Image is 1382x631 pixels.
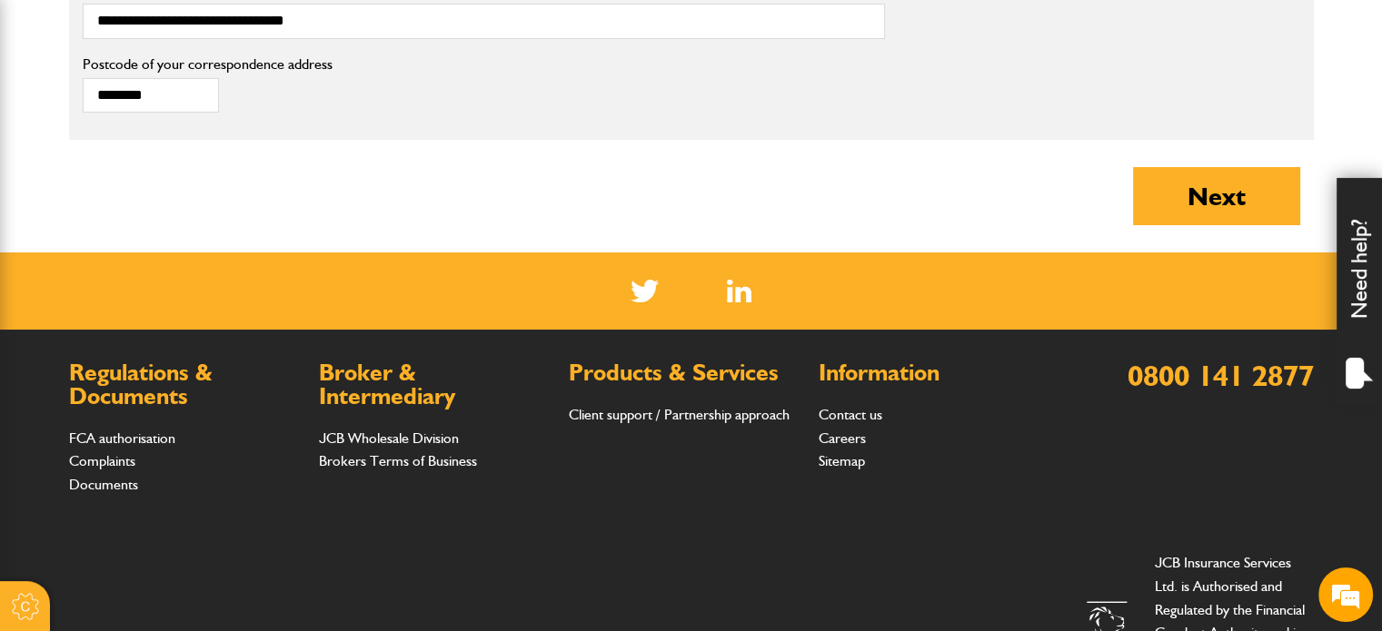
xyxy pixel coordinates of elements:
[1128,358,1314,393] a: 0800 141 2877
[69,429,175,447] a: FCA authorisation
[1337,178,1382,405] div: Need help?
[319,452,477,469] a: Brokers Terms of Business
[31,101,76,126] img: d_20077148190_company_1631870298795_20077148190
[247,494,330,518] em: Start Chat
[631,280,659,302] img: Twitter
[24,329,332,478] textarea: Type your message and hit 'Enter'
[727,280,751,302] a: LinkedIn
[24,222,332,261] input: Enter your email address
[819,406,882,423] a: Contact us
[94,102,305,125] div: Chat with us now
[1133,167,1300,225] button: Next
[727,280,751,302] img: Linked In
[69,476,138,493] a: Documents
[569,406,790,423] a: Client support / Partnership approach
[24,168,332,208] input: Enter your last name
[819,452,865,469] a: Sitemap
[569,361,800,385] h2: Products & Services
[819,361,1050,385] h2: Information
[319,361,551,408] h2: Broker & Intermediary
[69,361,301,408] h2: Regulations & Documents
[83,57,360,72] label: Postcode of your correspondence address
[69,452,135,469] a: Complaints
[319,429,459,447] a: JCB Wholesale Division
[24,275,332,315] input: Enter your phone number
[298,9,342,53] div: Minimize live chat window
[819,429,866,447] a: Careers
